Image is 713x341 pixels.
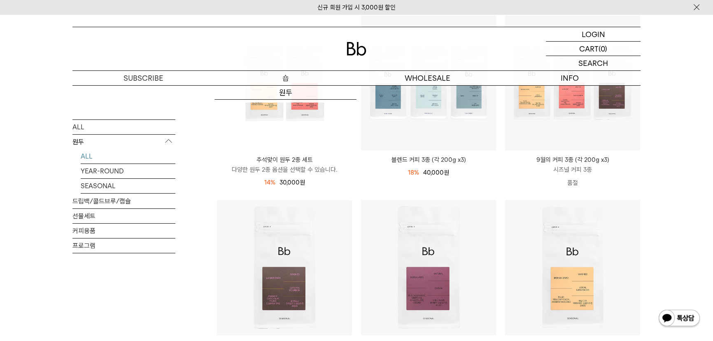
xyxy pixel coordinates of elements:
[505,165,640,175] p: 시즈널 커피 3종
[582,27,605,41] p: LOGIN
[361,200,496,335] img: 과테말라 부에나 비스타
[317,4,396,11] a: 신규 회원 가입 시 3,000원 할인
[72,238,175,253] a: 프로그램
[217,200,352,335] img: 과테말라 라 몬타냐
[72,209,175,223] a: 선물세트
[505,200,640,335] img: 에티오피아 비샨 디모
[72,71,214,85] a: SUBSCRIBE
[505,155,640,165] p: 9월의 커피 3종 (각 200g x3)
[444,169,449,176] span: 원
[72,120,175,134] a: ALL
[546,42,641,56] a: CART (0)
[356,71,499,85] p: WHOLESALE
[578,56,608,70] p: SEARCH
[546,27,641,42] a: LOGIN
[264,178,275,187] div: 14%
[300,179,305,186] span: 원
[217,165,352,175] p: 다양한 원두 2종 옵션을 선택할 수 있습니다.
[217,155,352,175] a: 추석맞이 원두 2종 세트 다양한 원두 2종 옵션을 선택할 수 있습니다.
[505,175,640,191] p: 품절
[72,135,175,149] p: 원두
[72,224,175,238] a: 커피용품
[579,42,599,56] p: CART
[423,169,449,176] span: 40,000
[81,149,175,163] a: ALL
[81,164,175,178] a: YEAR-ROUND
[280,179,305,186] span: 30,000
[81,179,175,193] a: SEASONAL
[214,71,356,85] a: 숍
[214,86,356,100] a: 원두
[658,309,701,329] img: 카카오톡 채널 1:1 채팅 버튼
[361,155,496,165] a: 블렌드 커피 3종 (각 200g x3)
[499,71,641,85] p: INFO
[217,155,352,165] p: 추석맞이 원두 2종 세트
[72,194,175,208] a: 드립백/콜드브루/캡슐
[599,42,607,56] p: (0)
[214,100,356,114] a: 드립백/콜드브루/캡슐
[505,155,640,175] a: 9월의 커피 3종 (각 200g x3) 시즈널 커피 3종
[347,42,366,56] img: 로고
[408,168,419,178] div: 18%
